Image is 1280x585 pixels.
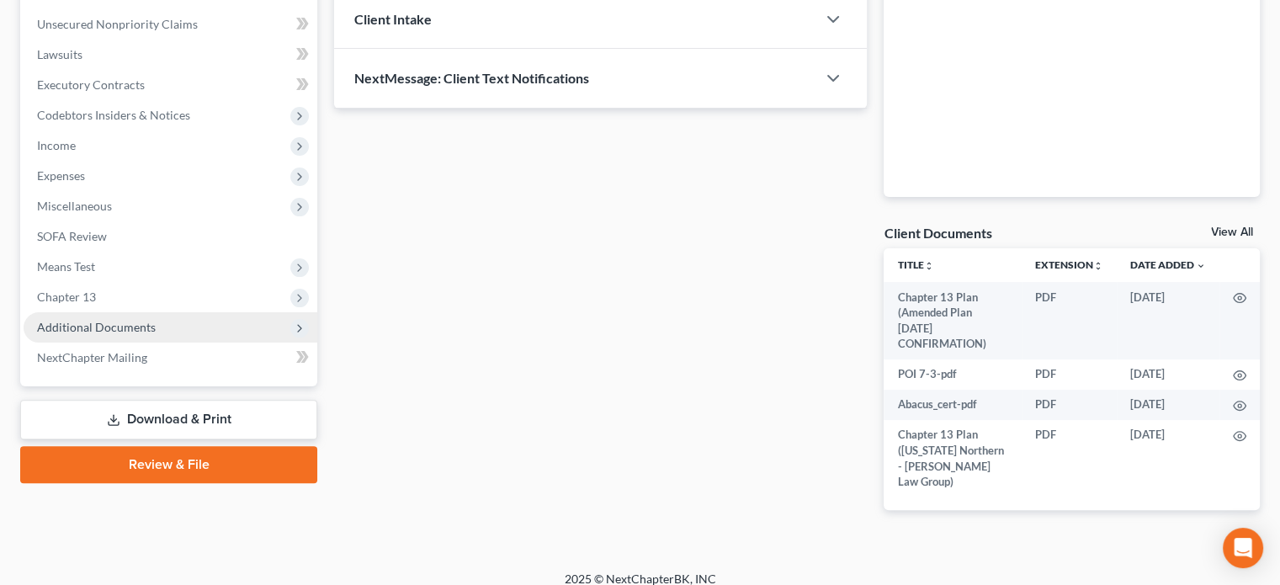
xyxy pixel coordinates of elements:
span: Client Intake [354,11,432,27]
a: Lawsuits [24,40,317,70]
span: Additional Documents [37,320,156,334]
a: NextChapter Mailing [24,343,317,373]
td: [DATE] [1117,282,1219,359]
a: Date Added expand_more [1130,258,1206,271]
span: Means Test [37,259,95,274]
div: Client Documents [884,224,991,242]
td: Chapter 13 Plan (Amended Plan [DATE] CONFIRMATION) [884,282,1022,359]
td: PDF [1022,420,1117,497]
a: Download & Print [20,400,317,439]
span: Lawsuits [37,47,82,61]
a: Executory Contracts [24,70,317,100]
span: Executory Contracts [37,77,145,92]
span: Codebtors Insiders & Notices [37,108,190,122]
td: PDF [1022,359,1117,390]
td: PDF [1022,282,1117,359]
a: Titleunfold_more [897,258,933,271]
a: Review & File [20,446,317,483]
span: Miscellaneous [37,199,112,213]
td: [DATE] [1117,420,1219,497]
a: View All [1211,226,1253,238]
i: unfold_more [1093,261,1103,271]
i: expand_more [1196,261,1206,271]
td: [DATE] [1117,359,1219,390]
td: Abacus_cert-pdf [884,390,1022,420]
span: Expenses [37,168,85,183]
td: [DATE] [1117,390,1219,420]
div: Open Intercom Messenger [1223,528,1263,568]
a: Unsecured Nonpriority Claims [24,9,317,40]
a: SOFA Review [24,221,317,252]
span: SOFA Review [37,229,107,243]
span: Chapter 13 [37,290,96,304]
span: NextChapter Mailing [37,350,147,364]
a: Extensionunfold_more [1035,258,1103,271]
span: Income [37,138,76,152]
td: Chapter 13 Plan ([US_STATE] Northern - [PERSON_NAME] Law Group) [884,420,1022,497]
td: POI 7-3-pdf [884,359,1022,390]
td: PDF [1022,390,1117,420]
span: NextMessage: Client Text Notifications [354,70,589,86]
i: unfold_more [923,261,933,271]
span: Unsecured Nonpriority Claims [37,17,198,31]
